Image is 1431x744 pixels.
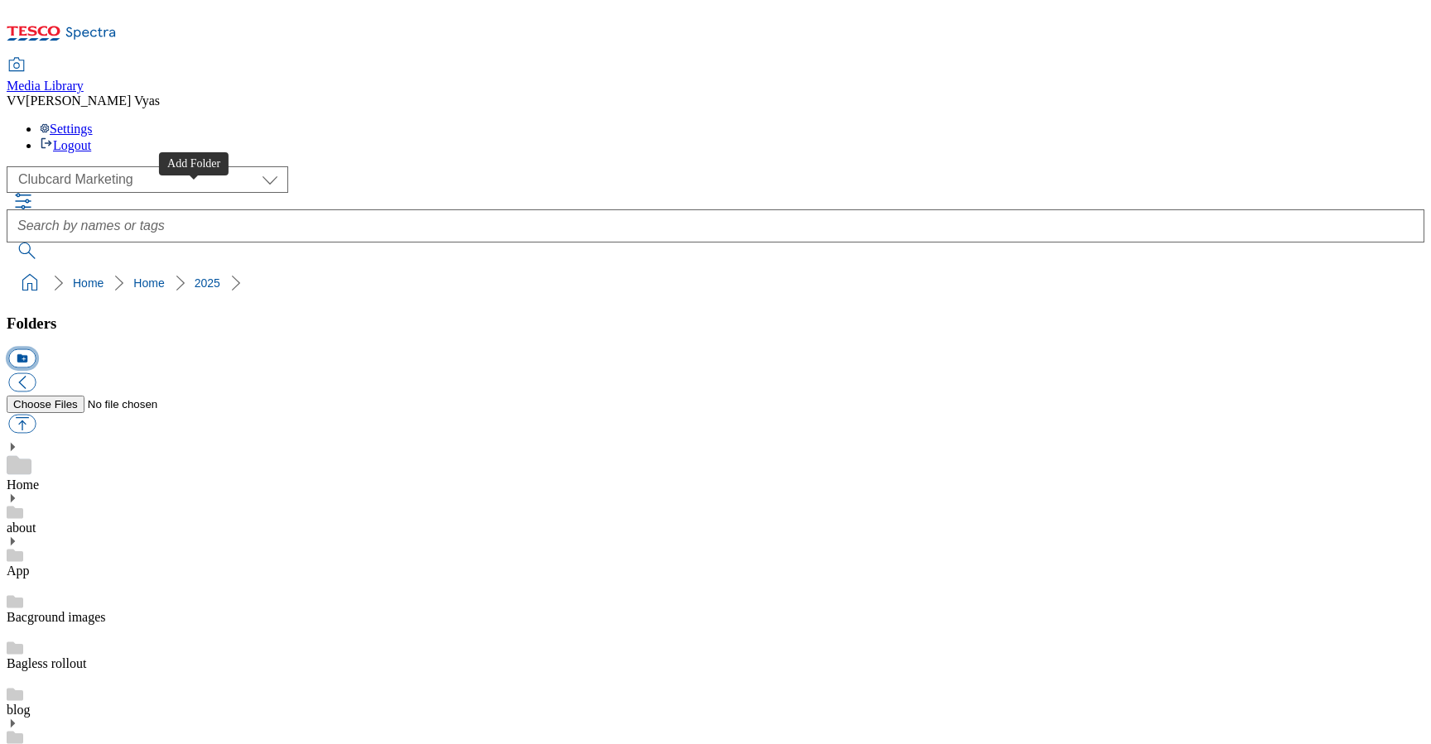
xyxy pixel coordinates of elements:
a: blog [7,703,30,717]
a: Bagless rollout [7,656,86,670]
a: Media Library [7,59,84,94]
a: Logout [40,138,91,152]
a: about [7,521,36,535]
a: App [7,564,30,578]
input: Search by names or tags [7,209,1424,242]
a: home [17,270,43,296]
a: Settings [40,122,93,136]
span: Media Library [7,79,84,93]
a: Home [133,276,164,290]
a: Home [73,276,104,290]
a: Bacground images [7,610,106,624]
span: [PERSON_NAME] Vyas [26,94,160,108]
nav: breadcrumb [7,267,1424,299]
h3: Folders [7,314,1424,333]
a: Home [7,478,39,492]
a: 2025 [195,276,220,290]
span: VV [7,94,26,108]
